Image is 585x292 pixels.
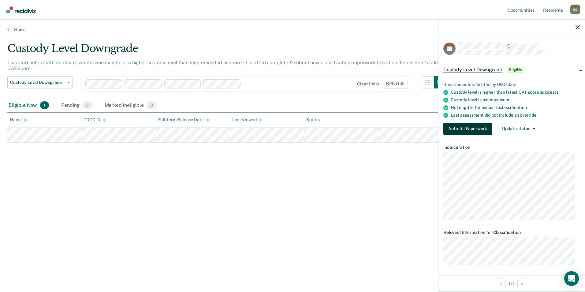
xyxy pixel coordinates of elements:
[10,117,27,122] div: Name
[496,105,527,110] span: reclassification
[7,60,442,71] p: This alert helps staff identify residents who may be at a higher custody level than recommended a...
[570,5,580,14] div: S G
[490,97,509,102] span: maximum
[540,90,558,95] span: suggests
[83,101,92,109] span: 0
[497,123,540,135] button: Update status
[158,117,209,122] div: Full-term Release Date
[7,42,446,60] div: Custody Level Downgrade
[84,117,106,122] div: TDOC ID
[438,60,585,80] div: Custody Level DowngradeEligible
[451,105,580,110] div: Not eligible for annual
[103,99,158,112] div: Marked Ineligible
[564,271,579,286] div: Open Intercom Messenger
[7,27,578,32] a: Home
[357,81,379,87] div: Clear units
[451,97,580,103] div: Custody level is not
[40,101,49,109] span: 1
[443,230,580,235] dt: Relevant Information for Classification
[443,145,580,150] dt: Incarceration
[451,90,580,95] div: Custody level is higher than latest CAF score
[507,67,524,73] span: Eligible
[443,67,502,73] span: Custody Level Downgrade
[451,113,580,118] div: Last assessment did not include an
[60,99,93,112] div: Pending
[10,80,65,85] span: Custody Level Downgrade
[570,5,580,14] button: Profile dropdown button
[438,275,585,291] div: 1 / 1
[520,113,536,118] span: override
[7,99,50,112] div: Eligible Now
[6,6,36,13] img: Recidiviz
[443,82,580,87] div: Requirements validated by OMS data
[382,79,408,89] span: SPND
[443,123,492,135] button: Auto-fill Paperwork
[306,117,319,122] div: Status
[443,123,494,135] a: Navigate to form link
[496,279,506,288] button: Previous Opportunity
[147,101,156,109] span: 0
[517,279,527,288] button: Next Opportunity
[232,117,262,122] div: Last Viewed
